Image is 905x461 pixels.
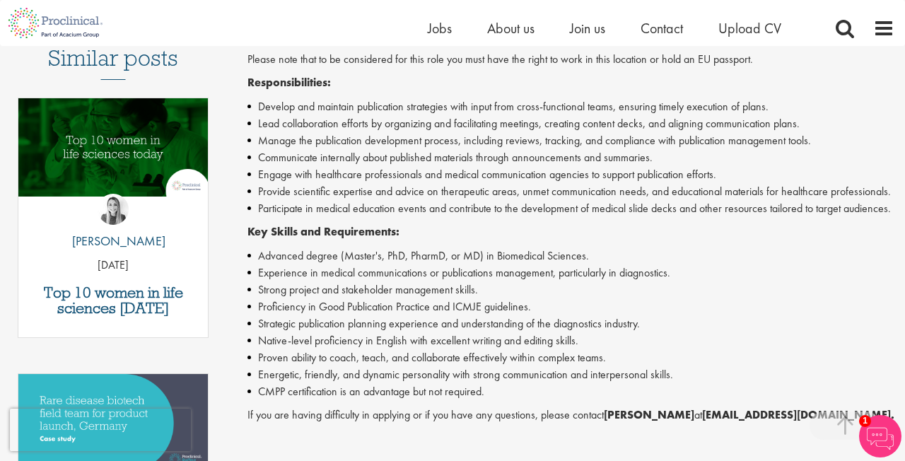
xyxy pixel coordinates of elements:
[98,194,129,225] img: Hannah Burke
[247,224,399,239] strong: Key Skills and Requirements:
[247,383,894,400] li: CMPP certification is an advantage but not required.
[247,349,894,366] li: Proven ability to coach, teach, and collaborate effectively within complex teams.
[10,409,191,451] iframe: reCAPTCHA
[247,200,894,217] li: Participate in medical education events and contribute to the development of medical slide decks ...
[18,98,208,223] a: Link to a post
[859,415,871,427] span: 1
[641,19,683,37] a: Contact
[718,19,781,37] a: Upload CV
[48,46,178,80] h3: Similar posts
[247,298,894,315] li: Proficiency in Good Publication Practice and ICMJE guidelines.
[247,132,894,149] li: Manage the publication development process, including reviews, tracking, and compliance with publ...
[247,166,894,183] li: Engage with healthcare professionals and medical communication agencies to support publication ef...
[570,19,605,37] a: Join us
[247,149,894,166] li: Communicate internally about published materials through announcements and summaries.
[702,407,894,422] strong: [EMAIL_ADDRESS][DOMAIN_NAME].
[247,115,894,132] li: Lead collaboration efforts by organizing and facilitating meetings, creating content decks, and a...
[487,19,535,37] a: About us
[247,315,894,332] li: Strategic publication planning experience and understanding of the diagnostics industry.
[859,415,901,457] img: Chatbot
[247,75,331,90] strong: Responsibilities:
[604,407,694,422] strong: [PERSON_NAME]
[247,366,894,383] li: Energetic, friendly, and dynamic personality with strong communication and interpersonal skills.
[18,257,208,274] p: [DATE]
[247,52,894,68] p: Please note that to be considered for this role you must have the right to work in this location ...
[62,232,165,250] p: [PERSON_NAME]
[247,98,894,115] li: Develop and maintain publication strategies with input from cross-functional teams, ensuring time...
[62,194,165,257] a: Hannah Burke [PERSON_NAME]
[428,19,452,37] a: Jobs
[247,407,894,424] p: If you are having difficulty in applying or if you have any questions, please contact at
[247,247,894,264] li: Advanced degree (Master's, PhD, PharmD, or MD) in Biomedical Sciences.
[247,183,894,200] li: Provide scientific expertise and advice on therapeutic areas, unmet communication needs, and educ...
[18,98,208,197] img: Top 10 women in life sciences today
[247,281,894,298] li: Strong project and stakeholder management skills.
[25,285,201,316] a: Top 10 women in life sciences [DATE]
[247,332,894,349] li: Native-level proficiency in English with excellent writing and editing skills.
[247,264,894,281] li: Experience in medical communications or publications management, particularly in diagnostics.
